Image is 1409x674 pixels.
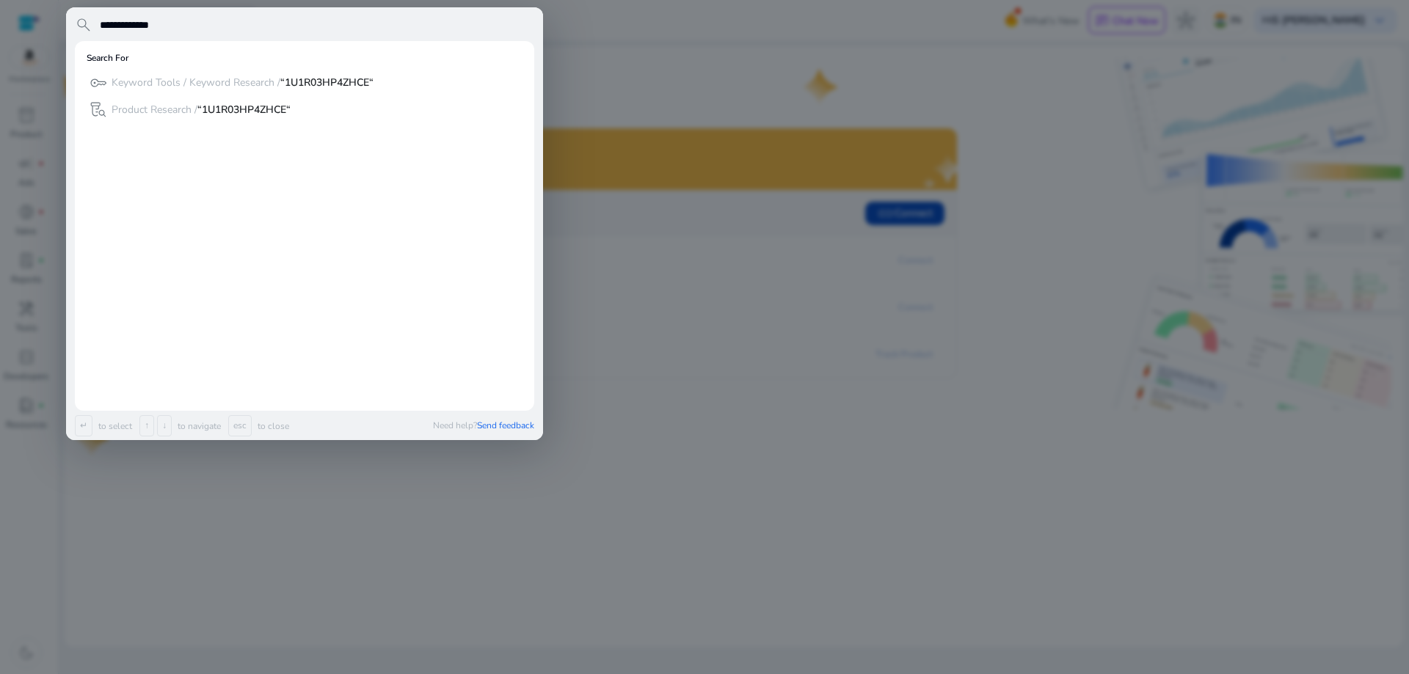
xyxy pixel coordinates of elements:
p: to navigate [175,420,221,432]
h6: Search For [87,53,128,63]
span: key [90,74,107,92]
span: ↑ [139,415,154,436]
span: Send feedback [477,420,534,431]
span: ↓ [157,415,172,436]
p: to close [255,420,289,432]
span: esc [228,415,252,436]
p: Need help? [433,420,534,431]
p: Product Research / [112,103,291,117]
p: to select [95,420,132,432]
p: Keyword Tools / Keyword Research / [112,76,374,90]
b: “1U1R03HP4ZHCE“ [197,103,291,117]
span: lab_research [90,100,107,118]
span: ↵ [75,415,92,436]
b: “1U1R03HP4ZHCE“ [280,76,374,89]
span: search [75,16,92,34]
